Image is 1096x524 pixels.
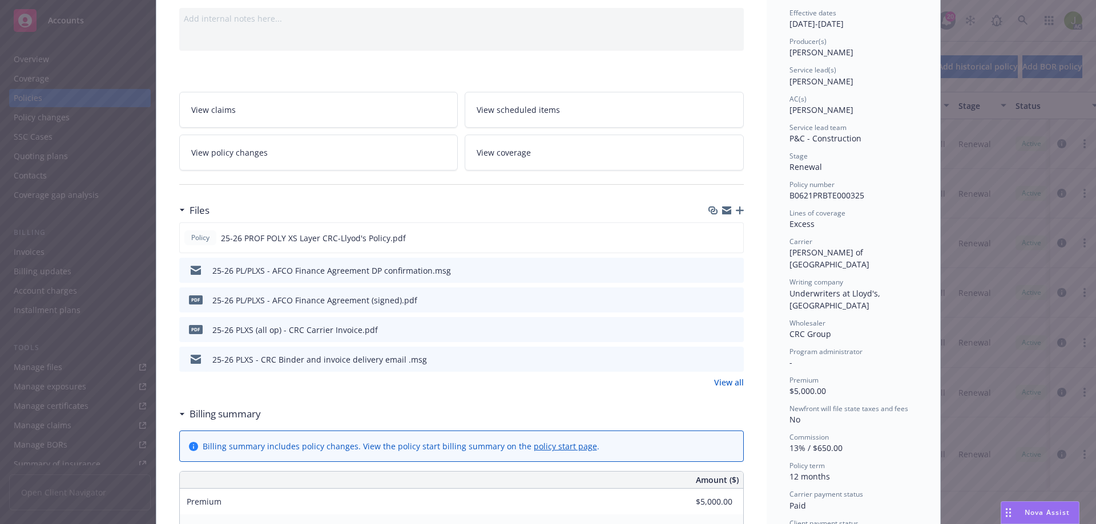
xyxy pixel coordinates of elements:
span: B0621PRBTE000325 [789,190,864,201]
span: Paid [789,500,806,511]
span: P&C - Construction [789,133,861,144]
button: Nova Assist [1001,501,1079,524]
div: Drag to move [1001,502,1016,523]
button: download file [711,294,720,306]
span: 13% / $650.00 [789,442,843,453]
span: View coverage [477,147,531,159]
button: preview file [729,265,739,277]
div: 25-26 PLXS - CRC Binder and invoice delivery email .msg [212,354,427,365]
span: Wholesaler [789,318,825,328]
button: preview file [728,232,739,244]
div: [DATE] - [DATE] [789,8,917,30]
button: download file [711,324,720,336]
span: Amount ($) [696,474,739,486]
span: Carrier [789,237,812,246]
span: View scheduled items [477,104,560,116]
h3: Billing summary [190,407,261,421]
span: Effective dates [789,8,836,18]
span: 25-26 PROF POLY XS Layer CRC-Llyod's Policy.pdf [221,232,406,244]
span: Newfront will file state taxes and fees [789,404,908,413]
a: View policy changes [179,135,458,170]
button: preview file [729,354,739,365]
span: Commission [789,432,829,442]
span: Lines of coverage [789,208,845,218]
span: Program administrator [789,347,863,356]
span: Renewal [789,161,822,172]
a: View scheduled items [465,92,744,128]
div: Billing summary [179,407,261,421]
div: Files [179,203,209,218]
span: Service lead team [789,123,847,132]
span: - [789,357,792,368]
a: View coverage [465,135,744,170]
span: [PERSON_NAME] of [GEOGRAPHIC_DATA] [789,247,869,270]
span: Service lead(s) [789,65,836,75]
span: 12 months [789,471,830,482]
a: View all [714,376,744,388]
span: Premium [789,375,819,385]
span: pdf [189,325,203,334]
span: Policy term [789,461,825,470]
button: preview file [729,294,739,306]
a: policy start page [534,441,597,452]
button: download file [711,265,720,277]
span: View policy changes [191,147,268,159]
span: Policy [189,233,212,243]
button: preview file [729,324,739,336]
div: 25-26 PL/PLXS - AFCO Finance Agreement DP confirmation.msg [212,265,451,277]
span: [PERSON_NAME] [789,104,853,115]
span: [PERSON_NAME] [789,47,853,58]
button: download file [710,232,719,244]
span: Policy number [789,180,835,189]
span: Premium [187,496,221,507]
span: Producer(s) [789,36,827,46]
div: Add internal notes here... [184,13,739,25]
span: CRC Group [789,328,831,339]
span: pdf [189,295,203,304]
span: View claims [191,104,236,116]
span: $5,000.00 [789,385,826,396]
span: Excess [789,218,815,229]
span: Nova Assist [1025,507,1070,517]
span: Writing company [789,277,843,287]
span: Carrier payment status [789,489,863,499]
a: View claims [179,92,458,128]
span: [PERSON_NAME] [789,76,853,87]
div: 25-26 PLXS (all op) - CRC Carrier Invoice.pdf [212,324,378,336]
span: AC(s) [789,94,807,104]
div: 25-26 PL/PLXS - AFCO Finance Agreement (signed).pdf [212,294,417,306]
button: download file [711,354,720,365]
div: Billing summary includes policy changes. View the policy start billing summary on the . [203,440,599,452]
h3: Files [190,203,209,218]
span: Underwriters at Lloyd's, [GEOGRAPHIC_DATA] [789,288,883,311]
input: 0.00 [665,493,739,510]
span: Stage [789,151,808,161]
span: No [789,414,800,425]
